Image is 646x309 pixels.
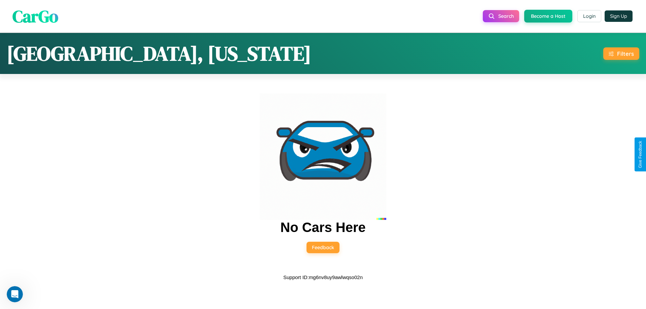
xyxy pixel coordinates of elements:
h2: No Cars Here [280,220,365,235]
button: Sign Up [605,10,633,22]
button: Search [483,10,519,22]
iframe: Intercom live chat [7,286,23,302]
button: Login [577,10,601,22]
div: Give Feedback [638,141,643,168]
button: Become a Host [524,10,572,23]
span: Search [498,13,514,19]
p: Support ID: mg6nv8uy9awlwqso02n [283,273,363,282]
div: Filters [617,50,634,57]
img: car [260,93,386,220]
button: Filters [603,47,639,60]
span: CarGo [12,4,58,28]
button: Feedback [307,242,339,253]
h1: [GEOGRAPHIC_DATA], [US_STATE] [7,40,311,67]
